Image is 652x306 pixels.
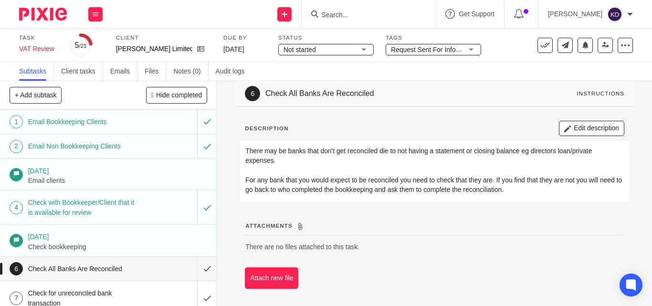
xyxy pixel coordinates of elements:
[116,34,211,42] label: Client
[79,43,87,48] small: /21
[391,46,479,53] span: Request Sent For Information
[19,8,67,21] img: Pixie
[223,34,266,42] label: Due by
[10,292,23,305] div: 7
[174,62,209,81] a: Notes (0)
[140,87,207,103] button: Hide completed
[246,258,361,264] span: There are no files attached to this task.
[28,242,208,252] p: Check bookkeeping
[278,34,374,42] label: Status
[245,282,300,304] button: Attach new file
[607,7,622,22] img: svg%3E
[28,262,135,276] h1: Check All Banks Are Reconciled
[266,103,455,113] h1: Check All Banks Are Reconciled
[578,105,624,112] div: Instructions
[246,190,623,210] p: For any bank that you would expect to be reconciled you need to check that they are. If you find ...
[10,115,23,128] div: 1
[10,87,62,103] button: + Add subtask
[10,201,23,214] div: 4
[28,195,135,220] h1: Check with Bookkeeper/Client that it is available for review
[154,92,202,99] span: Hide completed
[246,161,623,180] p: There may be banks that don't get reconciled die to not having a statement or closing balance eg ...
[216,62,252,81] a: Audit logs
[28,115,135,129] h1: Email Bookkeeping Clients
[245,139,288,147] p: Description
[28,139,135,153] h1: Email Non Bookkeeping Clients
[19,34,57,42] label: Task
[322,11,408,20] input: Search
[245,101,261,116] div: 6
[386,34,481,42] label: Tags
[74,40,87,51] div: 5
[284,46,317,53] span: Not started
[62,62,104,81] a: Client tasks
[246,238,292,243] span: Attachments
[28,176,208,185] p: Email clients
[145,62,167,81] a: Files
[550,9,602,19] p: [PERSON_NAME]
[557,136,624,151] button: Edit description
[28,230,208,242] h1: [DATE]
[19,62,54,81] a: Subtasks
[19,44,57,53] div: VAT Review
[223,45,243,52] span: [DATE]
[111,62,138,81] a: Emails
[28,164,208,176] h1: [DATE]
[460,11,497,17] span: Get Support
[116,44,192,53] p: [PERSON_NAME] Limited
[10,140,23,153] div: 2
[10,262,23,275] div: 6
